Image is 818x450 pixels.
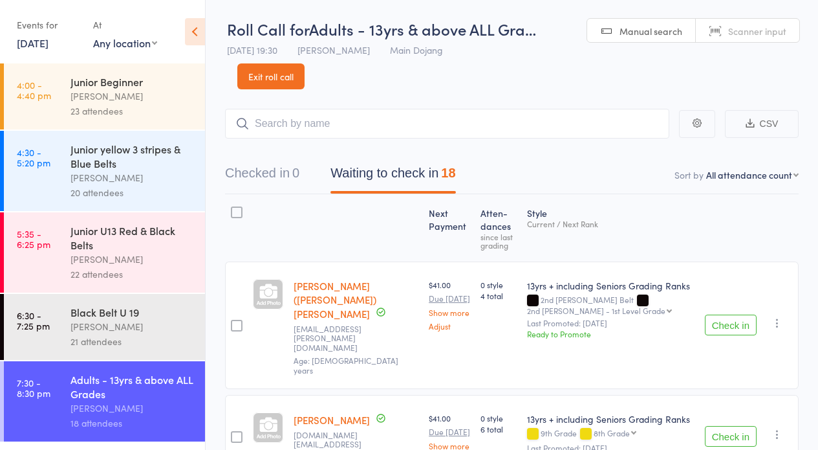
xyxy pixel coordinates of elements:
[17,36,48,50] a: [DATE]
[330,159,455,194] button: Waiting to check in18
[441,166,455,180] div: 18
[70,170,194,185] div: [PERSON_NAME]
[17,147,50,168] time: 4:30 - 5:20 pm
[17,377,50,398] time: 7:30 - 8:30 pm
[594,429,630,437] div: 8th Grade
[93,14,157,36] div: At
[17,14,80,36] div: Events for
[527,295,694,315] div: 2nd [PERSON_NAME] Belt
[527,319,694,328] small: Last Promoted: [DATE]
[480,232,517,249] div: since last grading
[674,168,704,181] label: Sort by
[70,334,194,349] div: 21 attendees
[429,442,470,450] a: Show more
[527,429,694,440] div: 9th Grade
[480,279,517,290] span: 0 style
[390,43,443,56] span: Main Dojang
[4,131,205,211] a: 4:30 -5:20 pmJunior yellow 3 stripes & Blue Belts[PERSON_NAME]20 attendees
[70,142,194,170] div: Junior yellow 3 stripes & Blue Belts
[227,18,309,39] span: Roll Call for
[17,80,51,100] time: 4:00 - 4:40 pm
[70,401,194,416] div: [PERSON_NAME]
[237,63,305,89] a: Exit roll call
[70,89,194,104] div: [PERSON_NAME]
[424,200,475,256] div: Next Payment
[225,109,669,139] input: Search by name
[225,159,299,194] button: Checked in0
[429,294,470,303] small: Due [DATE]
[527,328,694,339] div: Ready to Promote
[706,168,792,181] div: All attendance count
[70,104,194,118] div: 23 attendees
[294,355,398,375] span: Age: [DEMOGRAPHIC_DATA] years
[522,200,700,256] div: Style
[70,372,194,401] div: Adults - 13yrs & above ALL Grades
[309,18,536,39] span: Adults - 13yrs & above ALL Gra…
[294,324,418,352] small: jo@mcmartin.id.au
[70,305,194,319] div: Black Belt U 19
[527,306,665,315] div: 2nd [PERSON_NAME] - 1st Level Grade
[4,63,205,129] a: 4:00 -4:40 pmJunior Beginner[PERSON_NAME]23 attendees
[619,25,682,38] span: Manual search
[70,252,194,267] div: [PERSON_NAME]
[725,110,799,138] button: CSV
[292,166,299,180] div: 0
[70,74,194,89] div: Junior Beginner
[17,310,50,331] time: 6:30 - 7:25 pm
[705,426,757,447] button: Check in
[480,423,517,434] span: 6 total
[70,267,194,282] div: 22 attendees
[70,223,194,252] div: Junior U13 Red & Black Belts
[4,361,205,442] a: 7:30 -8:30 pmAdults - 13yrs & above ALL Grades[PERSON_NAME]18 attendees
[728,25,786,38] span: Scanner input
[429,279,470,330] div: $41.00
[527,412,694,425] div: 13yrs + including Seniors Grading Ranks
[4,294,205,360] a: 6:30 -7:25 pmBlack Belt U 19[PERSON_NAME]21 attendees
[294,413,370,427] a: [PERSON_NAME]
[480,290,517,301] span: 4 total
[429,308,470,317] a: Show more
[17,229,50,249] time: 5:35 - 6:25 pm
[93,36,157,50] div: Any location
[480,412,517,423] span: 0 style
[70,416,194,431] div: 18 attendees
[70,185,194,200] div: 20 attendees
[297,43,370,56] span: [PERSON_NAME]
[294,279,376,321] a: [PERSON_NAME] ([PERSON_NAME]) [PERSON_NAME]
[527,219,694,228] div: Current / Next Rank
[4,212,205,293] a: 5:35 -6:25 pmJunior U13 Red & Black Belts[PERSON_NAME]22 attendees
[429,427,470,436] small: Due [DATE]
[705,315,757,335] button: Check in
[475,200,522,256] div: Atten­dances
[70,319,194,334] div: [PERSON_NAME]
[227,43,277,56] span: [DATE] 19:30
[429,322,470,330] a: Adjust
[527,279,694,292] div: 13yrs + including Seniors Grading Ranks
